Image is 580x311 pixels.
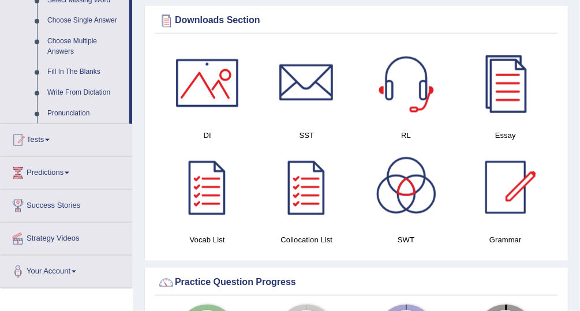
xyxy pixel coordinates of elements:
[42,103,129,124] a: Pronunciation
[1,190,132,219] a: Success Stories
[42,31,129,62] a: Choose Multiple Answers
[462,129,549,141] h4: Essay
[163,129,251,141] h4: DI
[1,124,132,153] a: Tests
[462,234,549,246] h4: Grammar
[263,129,350,141] h4: SST
[362,234,450,246] h4: SWT
[42,10,129,31] a: Choose Single Answer
[362,129,450,141] h4: RL
[1,256,132,284] a: Your Account
[1,223,132,252] a: Strategy Videos
[42,83,129,103] a: Write From Dictation
[158,12,555,29] div: Downloads Section
[42,62,129,83] a: Fill In The Blanks
[158,274,555,291] div: Practice Question Progress
[263,234,350,246] h4: Collocation List
[1,157,132,186] a: Predictions
[163,234,251,246] h4: Vocab List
